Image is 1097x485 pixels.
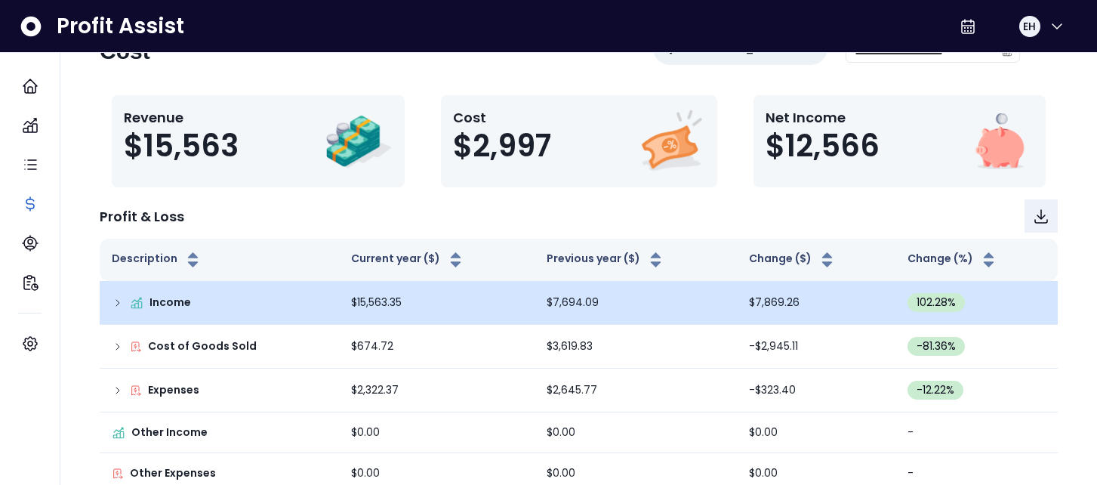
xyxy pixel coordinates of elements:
[1025,199,1058,233] button: Download
[917,295,956,310] span: 102.28 %
[737,281,895,325] td: $7,869.26
[124,107,239,128] p: Revenue
[766,107,880,128] p: Net Income
[895,412,1058,453] td: -
[325,107,393,175] img: Revenue
[737,325,895,369] td: -$2,945.11
[339,281,535,325] td: $15,563.35
[547,251,665,269] button: Previous year ($)
[766,128,880,164] span: $12,566
[100,206,184,227] p: Profit & Loss
[453,128,551,164] span: $2,997
[966,107,1034,175] img: Net Income
[1023,19,1036,34] span: EH
[112,251,202,269] button: Description
[148,338,257,354] p: Cost of Goods Sold
[453,107,551,128] p: Cost
[339,369,535,412] td: $2,322.37
[637,107,705,175] img: Cost
[749,251,837,269] button: Change ($)
[737,412,895,453] td: $0.00
[535,369,737,412] td: $2,645.77
[339,412,535,453] td: $0.00
[149,295,191,310] p: Income
[131,425,208,440] p: Other Income
[535,412,737,453] td: $0.00
[148,382,199,398] p: Expenses
[339,325,535,369] td: $674.72
[907,251,998,269] button: Change (%)
[57,13,184,40] span: Profit Assist
[535,281,737,325] td: $7,694.09
[351,251,465,269] button: Current year ($)
[737,369,895,412] td: -$323.40
[124,128,239,164] span: $15,563
[917,382,954,398] span: -12.22 %
[917,338,956,354] span: -81.36 %
[535,325,737,369] td: $3,619.83
[130,465,216,481] p: Other Expenses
